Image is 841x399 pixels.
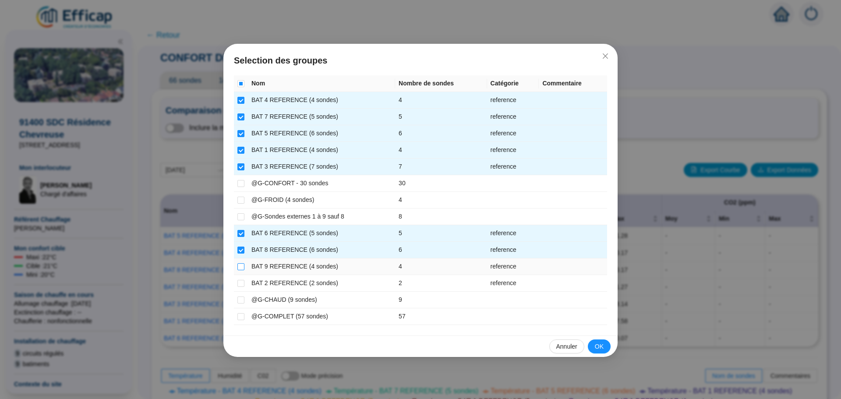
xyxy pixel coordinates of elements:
span: close [602,53,609,60]
button: Close [598,49,612,63]
td: 5 [395,109,487,125]
td: reference [487,275,539,292]
td: 4 [395,192,487,208]
td: reference [487,125,539,142]
td: @G-COMPLET (57 sondes) [248,308,395,325]
td: 2 [395,275,487,292]
td: @G-CHAUD (9 sondes) [248,292,395,308]
td: reference [487,242,539,258]
td: BAT 9 REFERENCE (4 sondes) [248,258,395,275]
td: BAT 7 REFERENCE (5 sondes) [248,109,395,125]
td: 9 [395,292,487,308]
td: BAT 3 REFERENCE (7 sondes) [248,159,395,175]
td: reference [487,159,539,175]
th: Nombre de sondes [395,75,487,92]
td: BAT 5 REFERENCE (6 sondes) [248,125,395,142]
td: reference [487,258,539,275]
td: 4 [395,142,487,159]
td: @G-FROID (4 sondes) [248,192,395,208]
td: 5 [395,225,487,242]
span: Fermer [598,53,612,60]
td: BAT 8 REFERENCE (6 sondes) [248,242,395,258]
td: 6 [395,125,487,142]
td: 8 [395,208,487,225]
button: Annuler [549,339,584,353]
th: Nom [248,75,395,92]
td: 7 [395,159,487,175]
span: Annuler [556,342,577,351]
span: OK [595,342,604,351]
th: Catégorie [487,75,539,92]
td: 57 [395,308,487,325]
span: Selection des groupes [234,54,607,67]
td: reference [487,225,539,242]
td: reference [487,92,539,109]
td: reference [487,109,539,125]
td: 6 [395,242,487,258]
td: 30 [395,175,487,192]
td: BAT 1 REFERENCE (4 sondes) [248,142,395,159]
td: BAT 4 REFERENCE (4 sondes) [248,92,395,109]
td: reference [487,142,539,159]
td: @G-CONFORT - 30 sondes [248,175,395,192]
td: 4 [395,258,487,275]
td: 4 [395,92,487,109]
th: Commentaire [539,75,607,92]
button: OK [588,339,611,353]
td: @G-Sondes externes 1 à 9 sauf 8 [248,208,395,225]
td: BAT 2 REFERENCE (2 sondes) [248,275,395,292]
td: BAT 6 REFERENCE (5 sondes) [248,225,395,242]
